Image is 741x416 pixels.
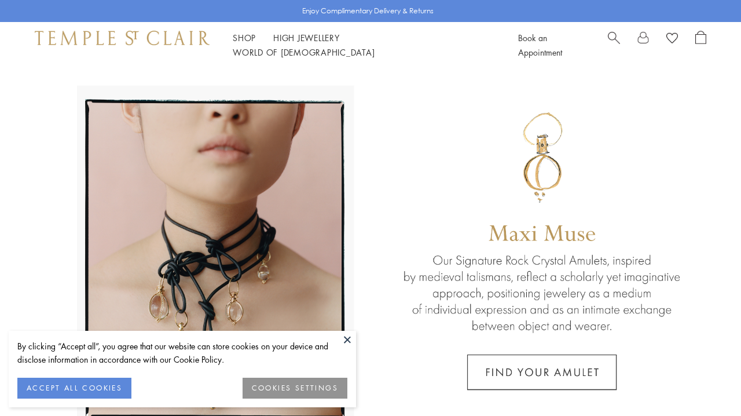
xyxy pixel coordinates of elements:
a: Search [608,31,620,60]
a: Book an Appointment [518,32,562,58]
nav: Main navigation [233,31,492,60]
iframe: Gorgias live chat messenger [683,362,729,404]
a: High JewelleryHigh Jewellery [273,32,340,43]
a: ShopShop [233,32,256,43]
img: Temple St. Clair [35,31,210,45]
button: ACCEPT ALL COOKIES [17,378,131,399]
a: View Wishlist [666,31,678,48]
p: Enjoy Complimentary Delivery & Returns [302,5,434,17]
button: COOKIES SETTINGS [243,378,347,399]
div: By clicking “Accept all”, you agree that our website can store cookies on your device and disclos... [17,340,347,366]
a: Open Shopping Bag [695,31,706,60]
a: World of [DEMOGRAPHIC_DATA]World of [DEMOGRAPHIC_DATA] [233,46,375,58]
